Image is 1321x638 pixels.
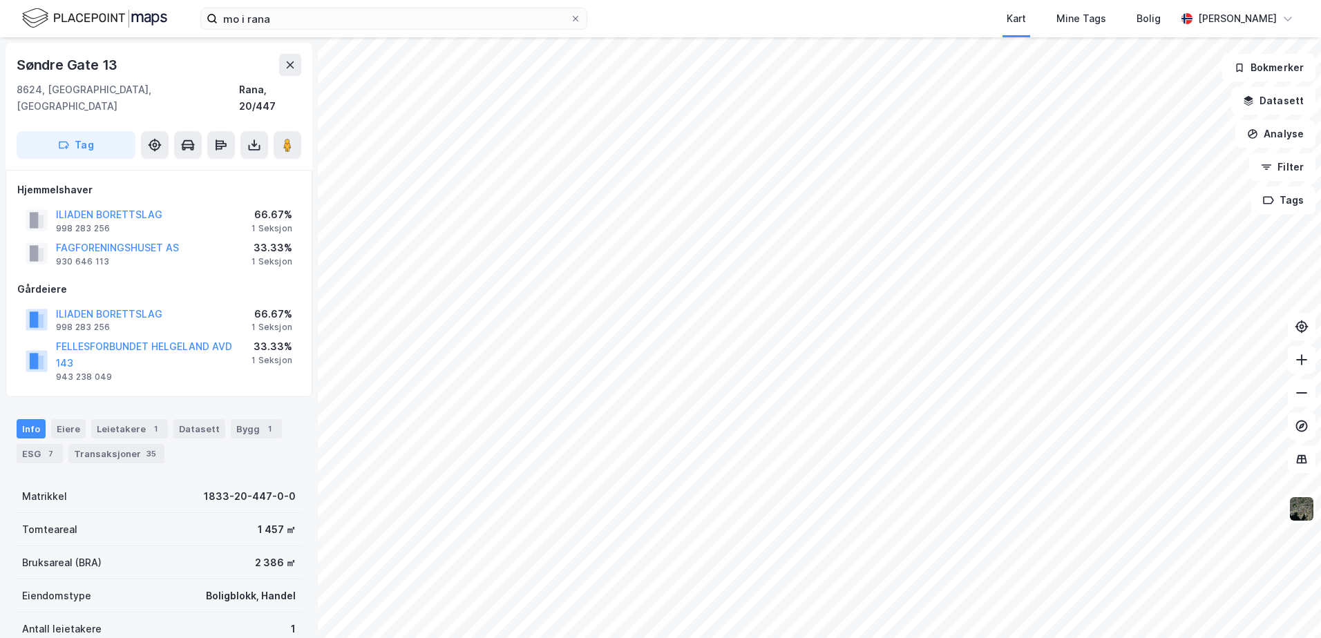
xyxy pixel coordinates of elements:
[56,223,110,234] div: 998 283 256
[251,338,292,355] div: 33.33%
[1231,87,1315,115] button: Datasett
[1137,10,1161,27] div: Bolig
[255,554,296,571] div: 2 386 ㎡
[251,306,292,322] div: 66.67%
[1252,572,1321,638] iframe: Chat Widget
[218,8,570,29] input: Søk på adresse, matrikkel, gårdeiere, leietakere eller personer
[44,447,57,461] div: 7
[17,54,120,76] div: Søndre Gate 13
[22,521,77,538] div: Tomteareal
[1198,10,1277,27] div: [PERSON_NAME]
[17,444,63,463] div: ESG
[251,206,292,223] div: 66.67%
[51,419,86,438] div: Eiere
[173,419,225,438] div: Datasett
[251,223,292,234] div: 1 Seksjon
[22,488,67,505] div: Matrikkel
[251,256,292,267] div: 1 Seksjon
[56,256,109,267] div: 930 646 113
[17,419,46,438] div: Info
[204,488,296,505] div: 1833-20-447-0-0
[239,81,301,115] div: Rana, 20/447
[251,322,292,333] div: 1 Seksjon
[1252,572,1321,638] div: Kontrollprogram for chat
[56,371,112,383] div: 943 238 049
[1056,10,1106,27] div: Mine Tags
[17,281,301,298] div: Gårdeiere
[206,588,296,604] div: Boligblokk, Handel
[291,621,296,637] div: 1
[144,447,159,461] div: 35
[22,554,102,571] div: Bruksareal (BRA)
[251,355,292,366] div: 1 Seksjon
[22,6,167,30] img: logo.f888ab2527a4732fd821a326f86c7f29.svg
[22,588,91,604] div: Eiendomstype
[22,621,102,637] div: Antall leietakere
[1289,496,1315,522] img: 9k=
[17,131,135,159] button: Tag
[91,419,168,438] div: Leietakere
[17,81,239,115] div: 8624, [GEOGRAPHIC_DATA], [GEOGRAPHIC_DATA]
[1249,153,1315,181] button: Filter
[149,422,162,436] div: 1
[68,444,164,463] div: Transaksjoner
[17,182,301,198] div: Hjemmelshaver
[263,422,276,436] div: 1
[1251,186,1315,214] button: Tags
[258,521,296,538] div: 1 457 ㎡
[1007,10,1026,27] div: Kart
[56,322,110,333] div: 998 283 256
[231,419,282,438] div: Bygg
[1235,120,1315,148] button: Analyse
[251,240,292,256] div: 33.33%
[1222,54,1315,81] button: Bokmerker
